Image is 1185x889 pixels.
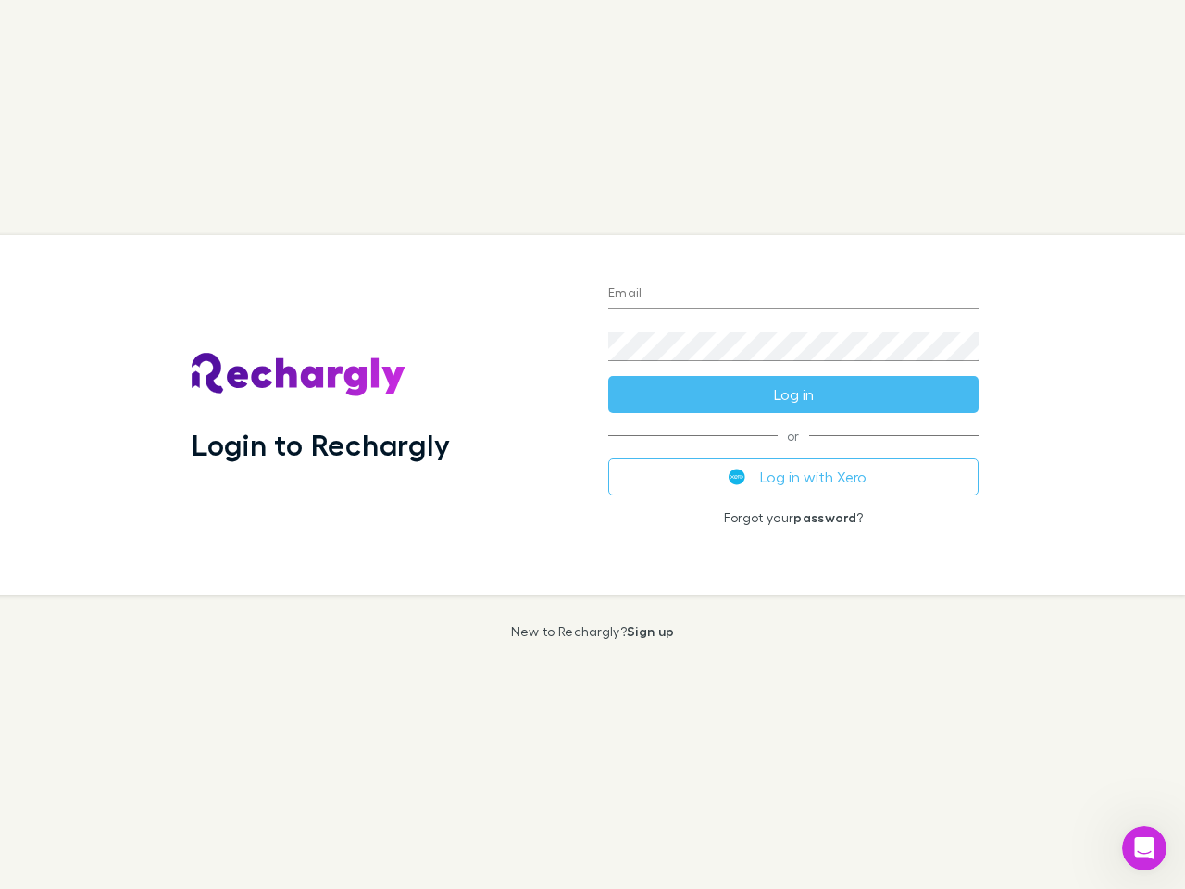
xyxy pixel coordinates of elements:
span: or [608,435,979,436]
p: New to Rechargly? [511,624,675,639]
a: Sign up [627,623,674,639]
button: Log in [608,376,979,413]
a: password [793,509,856,525]
iframe: Intercom live chat [1122,826,1166,870]
img: Rechargly's Logo [192,353,406,397]
h1: Login to Rechargly [192,427,450,462]
button: Log in with Xero [608,458,979,495]
img: Xero's logo [729,469,745,485]
p: Forgot your ? [608,510,979,525]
